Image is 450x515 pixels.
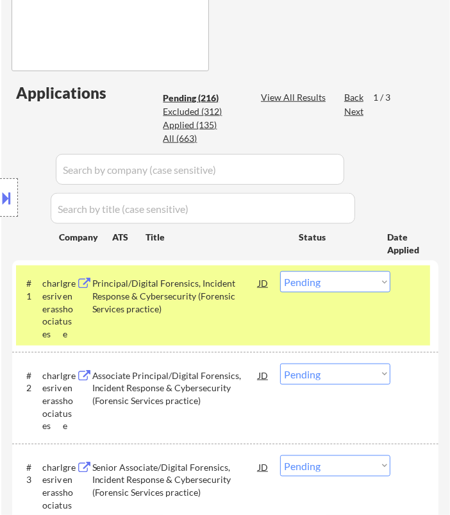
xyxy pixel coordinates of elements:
div: 1 / 3 [373,91,403,104]
div: Back [344,91,365,104]
div: JD [257,455,268,478]
div: charlesriverassociates [42,369,63,432]
div: #3 [26,461,32,486]
div: Associate Principal/Digital Forensics, Incident Response & Cybersecurity (Forensic Services pract... [92,369,258,407]
div: Status [299,225,369,248]
div: greenhouse [63,369,76,432]
div: JD [257,271,268,294]
div: JD [257,364,268,387]
div: View All Results [261,91,329,104]
div: Senior Associate/Digital Forensics, Incident Response & Cybersecurity (Forensic Services practice) [92,461,258,499]
div: Date Applied [387,231,423,256]
div: #2 [26,369,32,394]
div: Next [344,105,365,118]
